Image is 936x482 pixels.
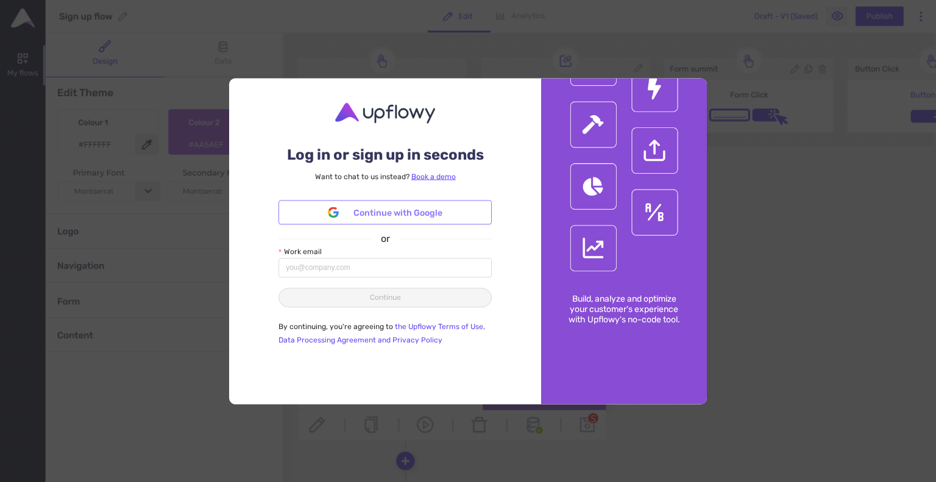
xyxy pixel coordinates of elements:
[278,134,492,168] div: Log in or sign up in seconds
[278,258,492,277] input: Work email
[278,319,492,346] p: By continuing, you're agreeing to
[371,231,400,246] span: or
[541,275,707,343] p: Build, analyze and optimize your customer's experience with Upflowy's no-code tool.
[278,288,492,307] button: Continue
[411,172,456,181] a: Book a demo
[278,200,492,225] button: Continue with Google
[278,168,492,183] div: Want to chat to us instead?
[566,78,682,275] img: Featured
[353,206,442,219] span: Continue with Google
[333,102,437,123] img: Upflowy logo
[278,246,322,258] label: Work email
